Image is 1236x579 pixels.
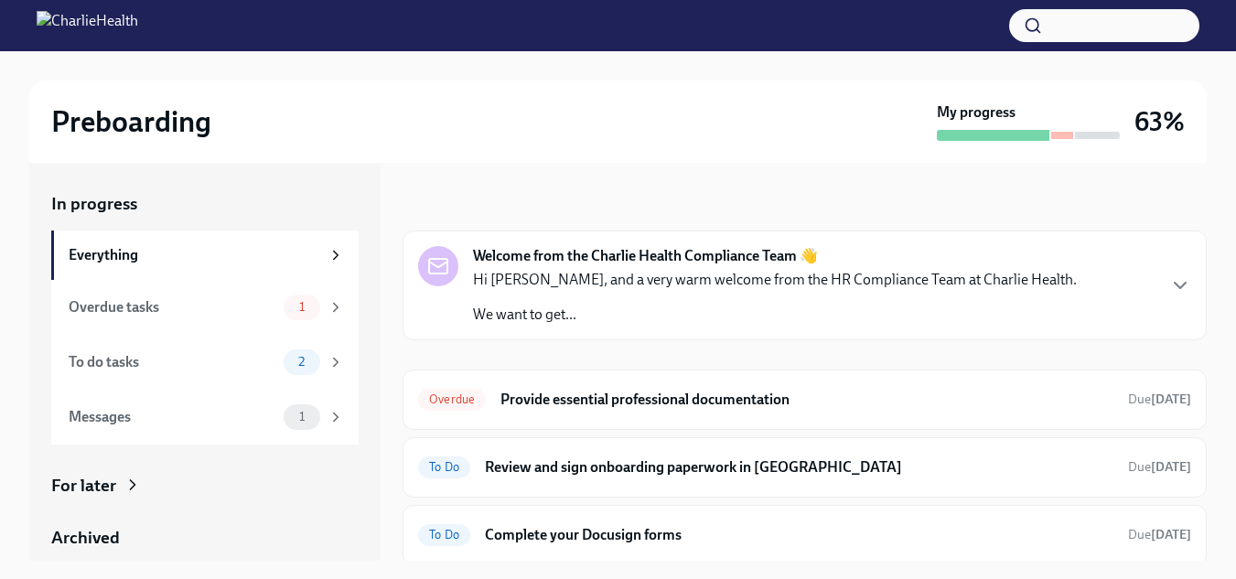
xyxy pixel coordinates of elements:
p: We want to get... [473,305,1077,325]
div: Messages [69,407,276,427]
span: 2 [287,355,316,369]
span: 1 [288,300,316,314]
a: To DoComplete your Docusign formsDue[DATE] [418,520,1191,550]
a: To DoReview and sign onboarding paperwork in [GEOGRAPHIC_DATA]Due[DATE] [418,453,1191,482]
a: Messages1 [51,390,359,445]
span: Due [1128,527,1191,542]
h6: Provide essential professional documentation [500,390,1113,410]
strong: Welcome from the Charlie Health Compliance Team 👋 [473,246,818,266]
a: For later [51,474,359,498]
span: Due [1128,391,1191,407]
div: For later [51,474,116,498]
h2: Preboarding [51,103,211,140]
div: Overdue tasks [69,297,276,317]
div: Everything [69,245,320,265]
strong: [DATE] [1151,459,1191,475]
h3: 63% [1134,105,1185,138]
div: In progress [403,192,489,216]
span: Due [1128,459,1191,475]
a: Everything [51,231,359,280]
img: CharlieHealth [37,11,138,40]
span: September 18th, 2025 09:00 [1128,526,1191,543]
a: Overdue tasks1 [51,280,359,335]
span: Overdue [418,392,486,406]
strong: My progress [937,102,1016,123]
a: OverdueProvide essential professional documentationDue[DATE] [418,385,1191,414]
strong: [DATE] [1151,391,1191,407]
a: To do tasks2 [51,335,359,390]
span: September 17th, 2025 09:00 [1128,391,1191,408]
p: Hi [PERSON_NAME], and a very warm welcome from the HR Compliance Team at Charlie Health. [473,270,1077,290]
strong: [DATE] [1151,527,1191,542]
span: 1 [288,410,316,424]
span: To Do [418,460,470,474]
h6: Review and sign onboarding paperwork in [GEOGRAPHIC_DATA] [485,457,1113,477]
h6: Complete your Docusign forms [485,525,1113,545]
span: September 21st, 2025 09:00 [1128,458,1191,476]
span: To Do [418,528,470,541]
div: To do tasks [69,352,276,372]
a: Archived [51,526,359,550]
a: In progress [51,192,359,216]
